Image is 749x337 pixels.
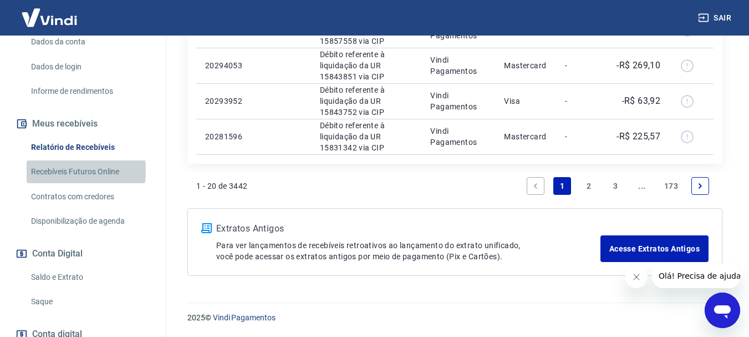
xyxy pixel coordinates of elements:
[430,90,486,112] p: Vindi Pagamentos
[580,177,598,195] a: Page 2
[320,120,413,153] p: Débito referente à liquidação da UR 15831342 via CIP
[27,160,152,183] a: Recebíveis Futuros Online
[565,60,598,71] p: -
[205,60,258,71] p: 20294053
[633,177,651,195] a: Jump forward
[565,95,598,107] p: -
[187,312,722,324] p: 2025 ©
[527,177,544,195] a: Previous page
[216,240,600,262] p: Para ver lançamentos de recebíveis retroativos ao lançamento do extrato unificado, você pode aces...
[696,8,736,28] button: Sair
[13,242,152,266] button: Conta Digital
[201,223,212,233] img: ícone
[504,95,547,107] p: Visa
[213,313,276,322] a: Vindi Pagamentos
[616,59,660,72] p: -R$ 269,10
[705,293,740,328] iframe: Botão para abrir a janela de mensagens
[27,290,152,313] a: Saque
[205,131,258,142] p: 20281596
[660,177,682,195] a: Page 173
[522,173,714,199] ul: Pagination
[27,56,152,78] a: Dados de login
[196,180,248,192] p: 1 - 20 de 3442
[13,112,152,136] button: Meus recebíveis
[504,131,547,142] p: Mastercard
[13,1,85,34] img: Vindi
[7,8,93,17] span: Olá! Precisa de ajuda?
[320,49,413,82] p: Débito referente à liquidação da UR 15843851 via CIP
[27,31,152,53] a: Dados da conta
[216,222,600,235] p: Extratos Antigos
[205,95,258,107] p: 20293952
[652,264,740,288] iframe: Mensagem da empresa
[430,125,486,148] p: Vindi Pagamentos
[430,54,486,77] p: Vindi Pagamentos
[504,60,547,71] p: Mastercard
[27,210,152,233] a: Disponibilização de agenda
[625,266,648,288] iframe: Fechar mensagem
[320,84,413,118] p: Débito referente à liquidação da UR 15843752 via CIP
[616,130,660,143] p: -R$ 225,57
[27,185,152,208] a: Contratos com credores
[565,131,598,142] p: -
[600,235,709,262] a: Acesse Extratos Antigos
[691,177,709,195] a: Next page
[622,94,661,108] p: -R$ 63,92
[27,136,152,159] a: Relatório de Recebíveis
[27,80,152,103] a: Informe de rendimentos
[27,266,152,289] a: Saldo e Extrato
[553,177,571,195] a: Page 1 is your current page
[607,177,624,195] a: Page 3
